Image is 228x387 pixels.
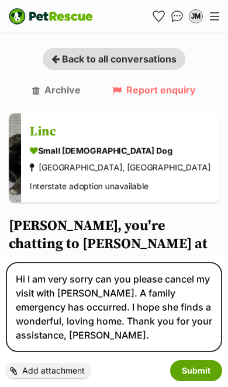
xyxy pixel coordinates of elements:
button: Submit [170,360,222,381]
div: [GEOGRAPHIC_DATA], [GEOGRAPHIC_DATA] [30,159,210,175]
a: Back to all conversations [43,48,185,70]
ul: Account quick links [149,7,205,26]
img: Linc [9,113,21,203]
div: small [DEMOGRAPHIC_DATA] Dog [30,144,210,156]
button: Menu [205,8,224,25]
button: My account [186,7,205,26]
a: Archive [32,85,81,95]
a: Conversations [168,7,186,26]
a: Report enquiry [112,85,196,95]
h1: [PERSON_NAME], you're chatting to [PERSON_NAME] at [PERSON_NAME] Tails Dog Rescue about adopting [9,217,219,290]
a: Favourites [149,7,168,26]
div: JM [190,11,202,22]
img: logo-e224e6f780fb5917bec1dbf3a21bbac754714ae5b6737aabdf751b685950b380.svg [9,8,93,25]
img: chat-41dd97257d64d25036548639549fe6c8038ab92f7586957e7f3b1b290dea8141.svg [171,11,184,22]
span: Interstate adoption unavailable [30,181,148,191]
span: Add attachment [22,366,85,375]
a: PetRescue [9,8,93,25]
a: Linc small [DEMOGRAPHIC_DATA] Dog [GEOGRAPHIC_DATA], [GEOGRAPHIC_DATA] Interstate adoption unavai... [21,113,219,203]
label: Add attachment [6,363,91,378]
span: Back to all conversations [62,53,177,65]
h3: Linc [30,122,210,141]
